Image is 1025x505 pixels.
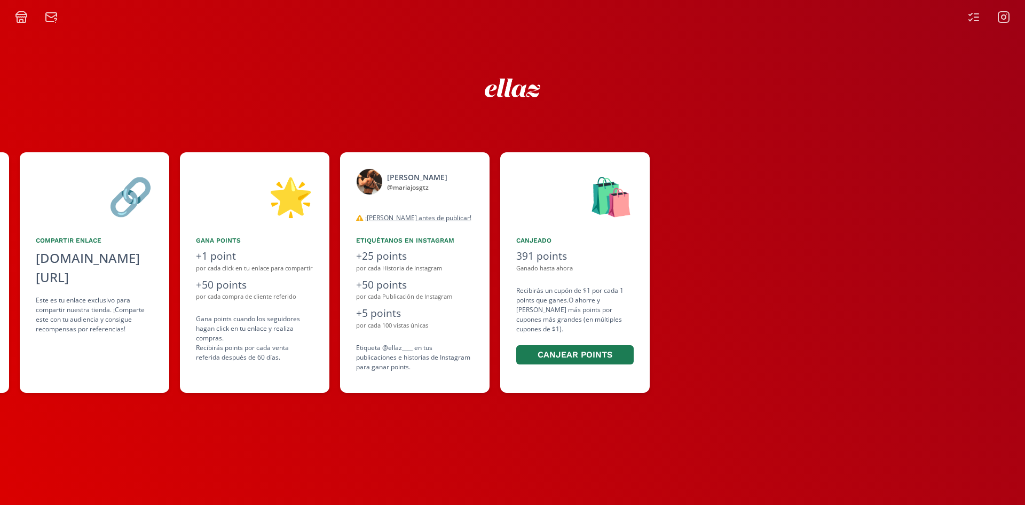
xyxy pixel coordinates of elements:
[356,343,474,372] div: Etiqueta @ellaz____ en tus publicaciones e historias de Instagram para ganar points.
[36,168,153,223] div: 🔗
[516,248,634,264] div: 391 points
[196,277,313,293] div: +50 points
[36,236,153,245] div: Compartir Enlace
[356,321,474,330] div: por cada 100 vistas únicas
[387,183,447,192] div: @ mariajosgtz
[356,306,474,321] div: +5 points
[196,264,313,273] div: por cada click en tu enlace para compartir
[356,248,474,264] div: +25 points
[196,314,313,362] div: Gana points cuando los seguidores hagan click en tu enlace y realiza compras . Recibirás points p...
[356,292,474,301] div: por cada Publicación de Instagram
[196,236,313,245] div: Gana points
[516,168,634,223] div: 🛍️
[516,236,634,245] div: Canjeado
[356,236,474,245] div: Etiquétanos en Instagram
[196,292,313,301] div: por cada compra de cliente referido
[387,172,447,183] div: [PERSON_NAME]
[196,168,313,223] div: 🌟
[356,168,383,195] img: 525050199_18512760718046805_4512899896718383322_n.jpg
[516,286,634,367] div: Recibirás un cupón de $1 por cada 1 points que ganes. O ahorre y [PERSON_NAME] más points por cup...
[36,296,153,334] div: Este es tu enlace exclusivo para compartir nuestra tienda. ¡Comparte este con tu audiencia y cons...
[365,213,471,222] u: ¡[PERSON_NAME] antes de publicar!
[356,264,474,273] div: por cada Historia de Instagram
[196,248,313,264] div: +1 point
[356,277,474,293] div: +50 points
[516,345,634,365] button: Canjear points
[485,79,541,97] img: ew9eVGDHp6dD
[516,264,634,273] div: Ganado hasta ahora
[36,248,153,287] div: [DOMAIN_NAME][URL]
